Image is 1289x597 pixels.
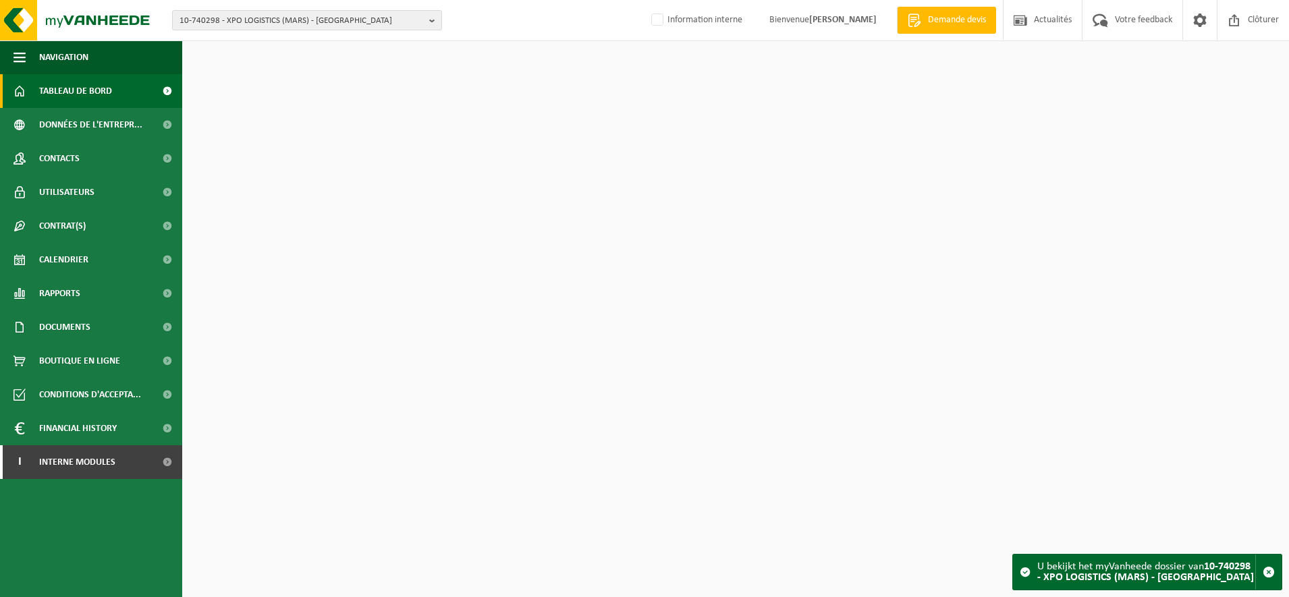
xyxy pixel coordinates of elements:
span: Données de l'entrepr... [39,108,142,142]
button: 10-740298 - XPO LOGISTICS (MARS) - [GEOGRAPHIC_DATA] [172,10,442,30]
span: Financial History [39,411,117,445]
span: Documents [39,310,90,344]
span: Contrat(s) [39,209,86,243]
span: Rapports [39,277,80,310]
span: Contacts [39,142,80,175]
span: 10-740298 - XPO LOGISTICS (MARS) - [GEOGRAPHIC_DATA] [180,11,424,31]
span: Navigation [39,40,88,74]
span: Calendrier [39,243,88,277]
span: Conditions d'accepta... [39,378,141,411]
span: Tableau de bord [39,74,112,108]
a: Demande devis [897,7,996,34]
span: Utilisateurs [39,175,94,209]
strong: 10-740298 - XPO LOGISTICS (MARS) - [GEOGRAPHIC_DATA] [1037,561,1254,583]
div: U bekijkt het myVanheede dossier van [1037,555,1255,590]
span: Interne modules [39,445,115,479]
span: I [13,445,26,479]
span: Boutique en ligne [39,344,120,378]
span: Demande devis [925,13,989,27]
label: Information interne [649,10,742,30]
strong: [PERSON_NAME] [809,15,877,25]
